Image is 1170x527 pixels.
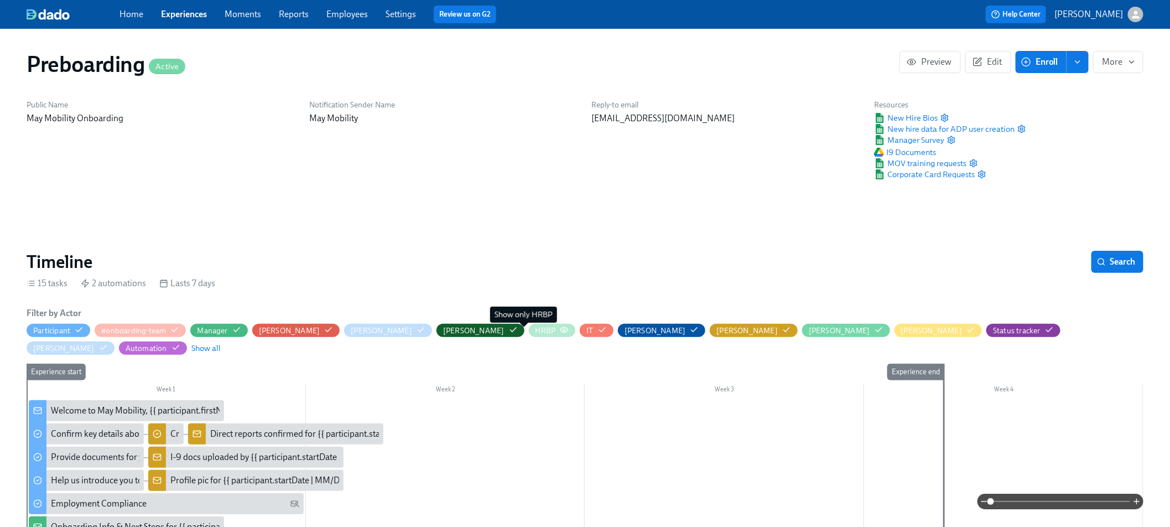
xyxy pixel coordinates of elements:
[874,113,885,123] img: Google Sheet
[309,112,579,125] p: May Mobility
[190,324,247,337] button: Manager
[991,9,1041,20] span: Help Center
[809,325,870,336] div: Hide Lacey Heiss
[27,277,67,290] div: 15 tasks
[27,384,306,398] div: Week 1
[197,325,227,336] div: Hide Manager
[386,9,416,19] a: Settings
[1016,51,1067,73] button: Enroll
[975,56,1002,68] span: Edit
[81,277,146,290] div: 2 automations
[874,158,966,169] span: MOV training requests
[27,100,296,110] h6: Public Name
[874,100,1026,110] h6: Resources
[1055,7,1143,22] button: [PERSON_NAME]
[965,51,1011,73] button: Edit
[148,423,184,445] div: Create ADP profile for {{ participant.fullName }} (starting {{ participant.startDate | MM/DD }}
[119,9,143,19] a: Home
[306,384,585,398] div: Week 2
[27,324,90,337] button: Participant
[710,324,798,337] button: [PERSON_NAME]
[625,325,686,336] div: Hide Josh
[27,9,70,20] img: dado
[899,51,961,73] button: Preview
[874,112,938,123] a: Google SheetNew Hire Bios
[864,384,1143,398] div: Week 4
[1093,51,1143,73] button: More
[148,447,344,468] div: I-9 docs uploaded by {{ participant.startDate | MM/DD }} new [PERSON_NAME] {{ participant.fullNam...
[225,9,261,19] a: Moments
[874,169,975,180] span: Corporate Card Requests
[874,158,885,168] img: Google Sheet
[1023,56,1058,68] span: Enroll
[29,400,224,421] div: Welcome to May Mobility, {{ participant.firstName }}! 🎉
[51,474,178,487] div: Help us introduce you to the team
[434,6,496,23] button: Review us on G2
[887,364,944,380] div: Experience end
[27,342,115,355] button: [PERSON_NAME]
[191,343,221,354] button: Show all
[585,384,864,398] div: Week 3
[259,325,320,336] div: Hide Amanda Krause
[1091,251,1143,273] button: Search
[27,251,92,273] h2: Timeline
[993,325,1041,336] div: Hide Status tracker
[210,428,633,440] div: Direct reports confirmed for {{ participant.startDate | MM/DD }} new [PERSON_NAME] {{ participant...
[344,324,432,337] button: [PERSON_NAME]
[27,51,185,77] h1: Preboarding
[27,9,119,20] a: dado
[252,324,340,337] button: [PERSON_NAME]
[27,307,81,319] h6: Filter by Actor
[27,112,296,125] p: May Mobility Onboarding
[716,325,778,336] div: Hide Kaelyn
[802,324,890,337] button: [PERSON_NAME]
[874,123,1015,135] a: Google SheetNew hire data for ADP user creation
[874,147,936,158] span: I9 Documents
[188,423,383,445] div: Direct reports confirmed for {{ participant.startDate | MM/DD }} new [PERSON_NAME] {{ participant...
[535,325,556,336] div: Also show HRBP
[149,63,185,71] span: Active
[33,343,95,354] div: Hide Tomoko Iwai
[126,343,167,354] div: Hide Automation
[170,428,517,440] div: Create ADP profile for {{ participant.fullName }} (starting {{ participant.startDate | MM/DD }}
[586,325,593,336] div: Hide IT
[95,324,186,337] button: #onboarding-team
[874,124,885,134] img: Google Sheet
[51,451,212,463] div: Provide documents for your I-9 verification
[592,112,861,125] p: [EMAIL_ADDRESS][DOMAIN_NAME]
[279,9,309,19] a: Reports
[436,324,524,337] button: [PERSON_NAME]
[29,423,144,445] div: Confirm key details about yourself
[874,169,885,179] img: Google Sheet
[27,364,86,380] div: Experience start
[909,56,951,68] span: Preview
[443,325,505,336] div: Hide Derek Baker
[170,474,539,487] div: Profile pic for {{ participant.startDate | MM/DD }} new [PERSON_NAME] {{ participant.fullName }}
[119,342,187,355] button: Automation
[101,325,166,336] div: Hide #onboarding-team
[326,9,368,19] a: Employees
[618,324,706,337] button: [PERSON_NAME]
[148,470,344,491] div: Profile pic for {{ participant.startDate | MM/DD }} new [PERSON_NAME] {{ participant.fullName }}
[580,324,613,337] button: IT
[159,277,215,290] div: Lasts 7 days
[29,470,144,491] div: Help us introduce you to the team
[170,451,566,463] div: I-9 docs uploaded by {{ participant.startDate | MM/DD }} new [PERSON_NAME] {{ participant.fullNam...
[1099,256,1136,267] span: Search
[1103,56,1134,68] span: More
[51,405,263,417] div: Welcome to May Mobility, {{ participant.firstName }}! 🎉
[874,158,966,169] a: Google SheetMOV training requests
[895,324,982,337] button: [PERSON_NAME]
[986,6,1046,23] button: Help Center
[986,324,1060,337] button: Status tracker
[874,123,1015,135] span: New hire data for ADP user creation
[1055,8,1124,20] p: [PERSON_NAME]
[874,112,938,123] span: New Hire Bios
[874,135,944,146] span: Manager Survey
[351,325,412,336] div: Hide David Murphy
[874,169,975,180] a: Google SheetCorporate Card Requests
[592,100,861,110] h6: Reply-to email
[439,9,491,20] a: Review us on G2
